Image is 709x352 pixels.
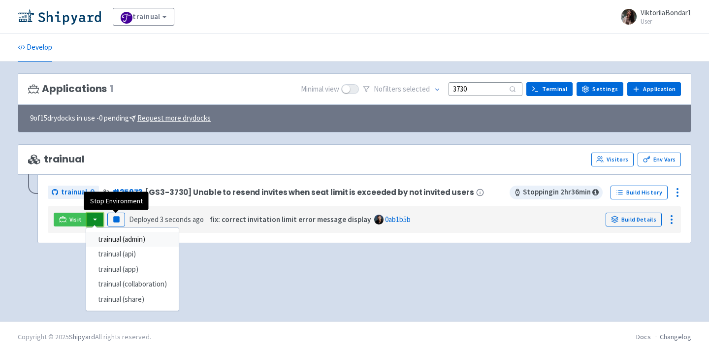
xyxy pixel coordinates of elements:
[385,215,411,224] a: 0ab1b5b
[577,82,623,96] a: Settings
[86,292,179,307] a: trainual (share)
[86,262,179,277] a: trainual (app)
[107,213,125,226] button: Pause
[374,84,430,95] span: No filter s
[403,84,430,94] span: selected
[510,186,603,199] span: Stopping in 2 hr 36 min
[641,18,691,25] small: User
[636,332,651,341] a: Docs
[69,216,82,224] span: Visit
[18,332,151,342] div: Copyright © 2025 All rights reserved.
[18,34,52,62] a: Develop
[301,84,339,95] span: Minimal view
[18,9,101,25] img: Shipyard logo
[129,215,204,224] span: Deployed
[86,247,179,262] a: trainual (api)
[611,186,668,199] a: Build History
[145,188,474,196] span: [GS3-3730] Unable to resend invites when seat limit is exceeded by not invited users
[591,153,634,166] a: Visitors
[638,153,681,166] a: Env Vars
[113,8,174,26] a: trainual
[112,187,143,197] a: #25973
[606,213,662,226] a: Build Details
[30,113,211,124] span: 9 of 15 drydocks in use - 0 pending
[69,332,95,341] a: Shipyard
[54,213,87,226] a: Visit
[137,113,211,123] u: Request more drydocks
[449,82,522,96] input: Search...
[627,82,681,96] a: Application
[86,232,179,247] a: trainual (admin)
[28,154,85,165] span: trainual
[110,83,114,95] span: 1
[210,215,371,224] strong: fix: correct invitation limit error message display
[660,332,691,341] a: Changelog
[86,277,179,292] a: trainual (collaboration)
[615,9,691,25] a: ViktoriiaBondar1 User
[526,82,573,96] a: Terminal
[28,83,114,95] h3: Applications
[160,215,204,224] time: 3 seconds ago
[48,186,99,199] a: trainual
[61,187,87,198] span: trainual
[641,8,691,17] span: ViktoriiaBondar1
